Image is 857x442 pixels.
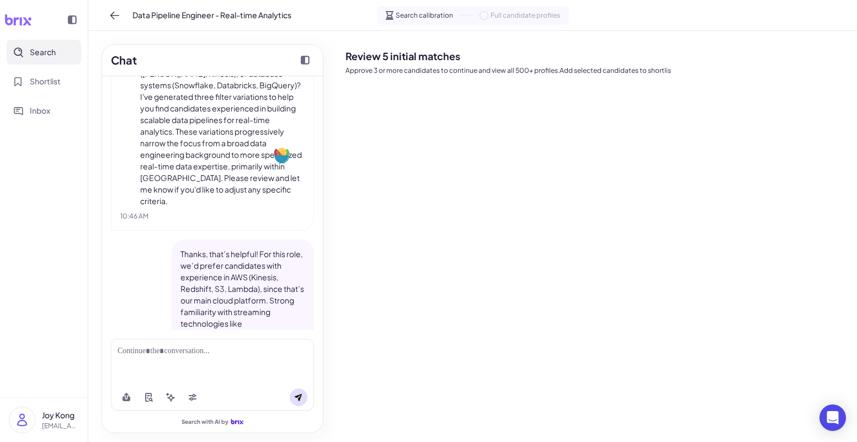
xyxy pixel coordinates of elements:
span: Search calibration [396,10,453,20]
span: Search [30,46,56,58]
div: 10:46 AM [120,211,305,221]
p: Approve 3 or more candidates to continue and view all 500+ profiles.Add selected candidates to sh... [345,66,848,76]
button: Collapse chat [296,51,314,69]
button: Search [7,40,81,65]
span: Data Pipeline Engineer - Real-time Analytics [132,9,291,21]
h2: Review 5 initial matches [345,49,848,63]
span: Inbox [30,105,50,116]
span: Shortlist [30,76,61,87]
button: Send message [290,388,307,406]
h2: Chat [111,52,137,68]
div: Open Intercom Messenger [819,404,846,431]
p: [EMAIL_ADDRESS][DOMAIN_NAME] [42,421,79,431]
p: Joy Kong [42,409,79,421]
span: Full candidate profiles [491,10,560,20]
span: Search with AI by [182,418,228,425]
button: Shortlist [7,69,81,94]
button: Inbox [7,98,81,123]
img: user_logo.png [9,407,35,433]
